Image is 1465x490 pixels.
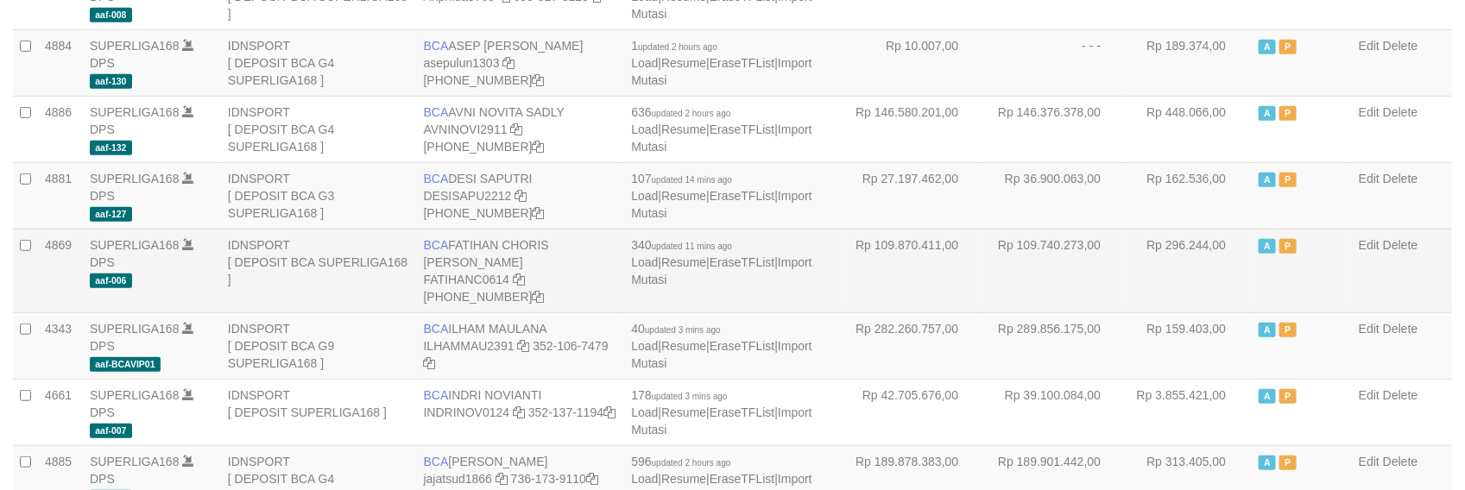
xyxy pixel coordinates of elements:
[424,238,449,252] span: BCA
[417,96,625,162] td: AVNI NOVITA SADLY [PHONE_NUMBER]
[221,379,417,445] td: IDNSPORT [ DEPOSIT SUPERLIGA168 ]
[38,312,83,379] td: 4343
[90,207,132,222] span: aaf-127
[1383,455,1418,468] a: Delete
[533,140,545,154] a: Copy 4062280135 to clipboard
[424,455,449,468] span: BCA
[515,189,527,203] a: Copy DESISAPU2212 to clipboard
[631,339,658,353] a: Load
[424,322,449,336] span: BCA
[631,388,811,437] span: | | |
[661,405,706,419] a: Resume
[424,273,509,286] a: FATIHANC0614
[631,255,811,286] a: Import Mutasi
[221,162,417,229] td: IDNSPORT [ DEPOSIT BCA G3 SUPERLIGA168 ]
[710,405,774,419] a: EraseTFList
[661,472,706,486] a: Resume
[1359,322,1380,336] a: Edit
[661,189,706,203] a: Resume
[424,122,508,136] a: AVNINOVI2911
[1127,96,1252,162] td: Rp 448.066,00
[1127,312,1252,379] td: Rp 159.403,00
[1359,238,1380,252] a: Edit
[90,141,132,155] span: aaf-132
[631,238,732,252] span: 340
[38,96,83,162] td: 4886
[221,312,417,379] td: IDNSPORT [ DEPOSIT BCA G9 SUPERLIGA168 ]
[417,229,625,312] td: FATIHAN CHORIS [PERSON_NAME] [PHONE_NUMBER]
[1279,323,1297,337] span: Paused
[511,122,523,136] a: Copy AVNINOVI2911 to clipboard
[533,73,545,87] a: Copy 4062281875 to clipboard
[83,29,221,96] td: DPS
[1279,389,1297,404] span: Paused
[1259,40,1276,54] span: Active
[661,339,706,353] a: Resume
[842,312,984,379] td: Rp 282.260.757,00
[1279,173,1297,187] span: Paused
[83,229,221,312] td: DPS
[1259,323,1276,337] span: Active
[652,242,732,251] span: updated 11 mins ago
[1127,162,1252,229] td: Rp 162.536,00
[83,162,221,229] td: DPS
[631,39,811,87] span: | | |
[631,255,658,269] a: Load
[496,472,508,486] a: Copy jajatsud1866 to clipboard
[83,379,221,445] td: DPS
[424,172,449,185] span: BCA
[1359,172,1380,185] a: Edit
[631,322,811,370] span: | | |
[38,162,83,229] td: 4881
[424,472,492,486] a: jajatsud1866
[631,56,658,70] a: Load
[984,29,1127,96] td: - - -
[652,458,731,468] span: updated 2 hours ago
[221,96,417,162] td: IDNSPORT [ DEPOSIT BCA G4 SUPERLIGA168 ]
[417,29,625,96] td: ASEP [PERSON_NAME] [PHONE_NUMBER]
[90,388,180,402] a: SUPERLIGA168
[90,322,180,336] a: SUPERLIGA168
[638,42,717,52] span: updated 2 hours ago
[631,472,658,486] a: Load
[424,105,449,119] span: BCA
[1259,106,1276,121] span: Active
[842,229,984,312] td: Rp 109.870.411,00
[984,379,1127,445] td: Rp 39.100.084,00
[631,189,658,203] a: Load
[1127,29,1252,96] td: Rp 189.374,00
[90,455,180,468] a: SUPERLIGA168
[424,388,449,402] span: BCA
[842,379,984,445] td: Rp 42.705.676,00
[631,455,730,468] span: 596
[631,122,658,136] a: Load
[710,339,774,353] a: EraseTFList
[710,189,774,203] a: EraseTFList
[631,105,811,154] span: | | |
[603,405,616,419] a: Copy 3521371194 to clipboard
[1259,389,1276,404] span: Active
[513,405,525,419] a: Copy INDRINOV0124 to clipboard
[631,405,811,437] a: Import Mutasi
[417,379,625,445] td: INDRI NOVIANTI 352-137-1194
[90,105,180,119] a: SUPERLIGA168
[424,39,449,53] span: BCA
[1279,239,1297,254] span: Paused
[221,29,417,96] td: IDNSPORT [ DEPOSIT BCA G4 SUPERLIGA168 ]
[90,238,180,252] a: SUPERLIGA168
[631,105,730,119] span: 636
[90,8,132,22] span: aaf-008
[1359,105,1380,119] a: Edit
[38,379,83,445] td: 4661
[83,96,221,162] td: DPS
[424,339,515,353] a: ILHAMMAU2391
[984,96,1127,162] td: Rp 146.376.378,00
[417,162,625,229] td: DESI SAPUTRI [PHONE_NUMBER]
[652,175,732,185] span: updated 14 mins ago
[652,109,731,118] span: updated 2 hours ago
[1383,172,1418,185] a: Delete
[631,405,658,419] a: Load
[38,229,83,312] td: 4869
[586,472,598,486] a: Copy 7361739110 to clipboard
[631,39,717,53] span: 1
